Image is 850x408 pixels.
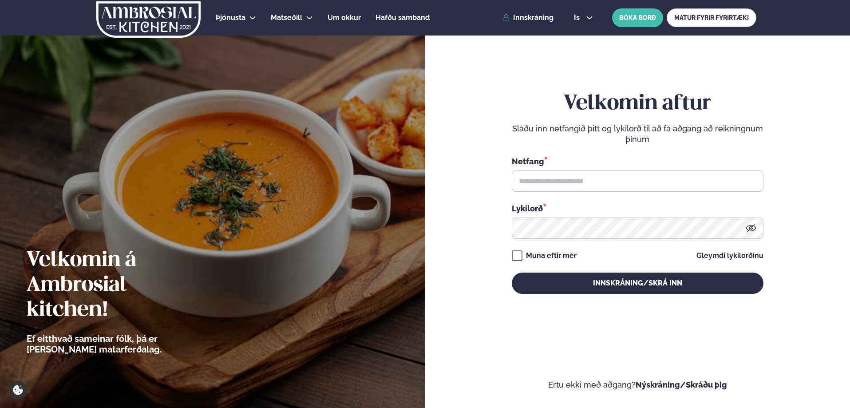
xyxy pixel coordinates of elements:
[612,8,663,27] button: BÓKA BORÐ
[512,155,763,167] div: Netfang
[512,123,763,145] p: Sláðu inn netfangið þitt og lykilorð til að fá aðgang að reikningnum þínum
[636,380,727,389] a: Nýskráning/Skráðu þig
[512,202,763,214] div: Lykilorð
[696,252,763,259] a: Gleymdi lykilorðinu
[9,381,27,399] a: Cookie settings
[328,13,361,22] span: Um okkur
[271,12,302,23] a: Matseðill
[512,273,763,294] button: Innskráning/Skrá inn
[216,12,245,23] a: Þjónusta
[512,91,763,116] h2: Velkomin aftur
[95,1,202,38] img: logo
[271,13,302,22] span: Matseðill
[27,333,211,355] p: Ef eitthvað sameinar fólk, þá er [PERSON_NAME] matarferðalag.
[452,380,824,390] p: Ertu ekki með aðgang?
[567,14,600,21] button: is
[667,8,756,27] a: MATUR FYRIR FYRIRTÆKI
[27,248,211,323] h2: Velkomin á Ambrosial kitchen!
[328,12,361,23] a: Um okkur
[376,12,430,23] a: Hafðu samband
[502,14,553,22] a: Innskráning
[376,13,430,22] span: Hafðu samband
[574,14,582,21] span: is
[216,13,245,22] span: Þjónusta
